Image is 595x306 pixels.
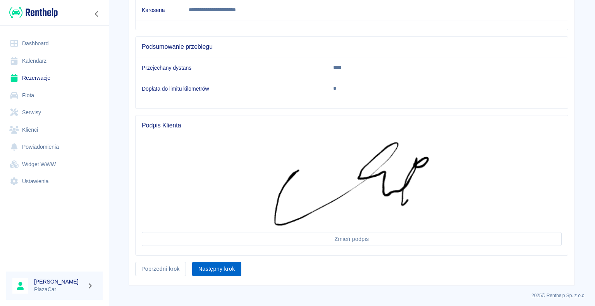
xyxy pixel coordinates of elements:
[6,104,103,121] a: Serwisy
[142,85,321,93] h6: Dopłata do limitu kilometrów
[142,64,321,72] h6: Przejechany dystans
[91,9,103,19] button: Zwiń nawigację
[6,156,103,173] a: Widget WWW
[6,173,103,190] a: Ustawienia
[142,122,562,129] span: Podpis Klienta
[135,262,186,276] button: Poprzedni krok
[9,6,58,19] img: Renthelp logo
[142,6,176,14] h6: Karoseria
[142,43,562,51] span: Podsumowanie przebiegu
[192,262,241,276] button: Następny krok
[6,52,103,70] a: Kalendarz
[34,285,84,294] p: PlazaCar
[118,292,586,299] p: 2025 © Renthelp Sp. z o.o.
[6,87,103,104] a: Flota
[6,138,103,156] a: Powiadomienia
[6,6,58,19] a: Renthelp logo
[142,232,562,246] button: Zmień podpis
[6,69,103,87] a: Rezerwacje
[6,121,103,139] a: Klienci
[34,278,84,285] h6: [PERSON_NAME]
[6,35,103,52] a: Dashboard
[274,142,429,226] img: Podpis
